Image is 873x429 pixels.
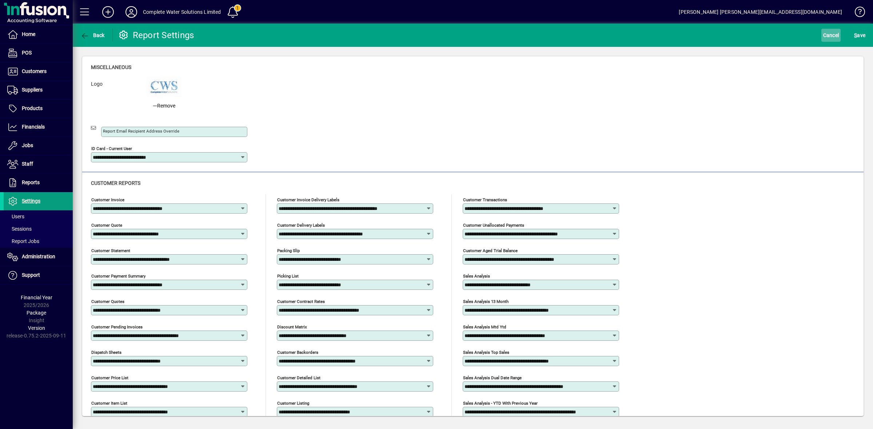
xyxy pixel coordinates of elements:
mat-label: Sales analysis dual date range [463,375,522,380]
a: Reports [4,174,73,192]
button: Add [96,5,120,19]
mat-label: Customer quote [91,223,122,228]
a: Sessions [4,223,73,235]
app-page-header-button: Back [73,29,113,42]
span: S [854,32,857,38]
a: Home [4,25,73,44]
span: Settings [22,198,40,204]
a: Financials [4,118,73,136]
span: POS [22,50,32,56]
span: Reports [22,179,40,185]
mat-label: Customer aged trial balance [463,248,518,253]
mat-label: Sales analysis mtd ytd [463,324,506,329]
a: Products [4,100,73,118]
mat-label: Customer Item List [91,401,127,406]
span: Back [80,32,105,38]
span: Cancel [823,29,839,41]
mat-label: Customer Backorders [277,350,318,355]
span: Financial Year [21,295,52,300]
mat-label: Customer Payment Summary [91,274,145,279]
a: Staff [4,155,73,173]
a: Customers [4,62,73,81]
mat-label: Customer unallocated payments [463,223,524,228]
mat-label: Picking List [277,274,299,279]
mat-label: Sales analysis [463,274,490,279]
span: Suppliers [22,87,43,93]
span: Staff [22,161,33,167]
mat-label: Customer invoice delivery labels [277,197,339,202]
span: Report Jobs [7,238,39,244]
span: Package [27,310,46,316]
button: Profile [120,5,143,19]
a: Administration [4,248,73,266]
mat-label: Customer pending invoices [91,324,143,329]
span: ave [854,29,865,41]
button: Save [852,29,867,42]
mat-label: Packing Slip [277,248,300,253]
span: Products [22,105,43,111]
a: Support [4,266,73,284]
span: Miscellaneous [91,64,131,70]
span: Users [7,214,24,219]
mat-label: Sales analysis top sales [463,350,509,355]
span: Home [22,31,35,37]
a: Jobs [4,137,73,155]
button: Remove [150,96,178,109]
mat-label: Discount Matrix [277,324,307,329]
mat-label: Sales analysis - YTD with previous year [463,401,538,406]
span: Version [28,325,45,331]
div: Report Settings [118,29,194,41]
mat-label: Customer Listing [277,401,309,406]
a: Suppliers [4,81,73,99]
span: Financials [22,124,45,130]
mat-label: Customer quotes [91,299,124,304]
a: Users [4,210,73,223]
div: [PERSON_NAME] [PERSON_NAME][EMAIL_ADDRESS][DOMAIN_NAME] [679,6,842,18]
span: Jobs [22,142,33,148]
mat-label: Customer delivery labels [277,223,325,228]
mat-label: Dispatch sheets [91,350,121,355]
mat-label: Customer transactions [463,197,507,202]
span: Customer reports [91,180,140,186]
a: POS [4,44,73,62]
span: Remove [153,102,175,110]
button: Cancel [821,29,841,42]
a: Knowledge Base [849,1,864,25]
mat-label: Customer statement [91,248,130,253]
mat-label: Report Email Recipient Address Override [103,129,179,134]
span: Support [22,272,40,278]
span: Administration [22,254,55,259]
mat-label: Sales analysis 13 month [463,299,509,304]
mat-label: ID Card - Current User [91,146,132,151]
span: Customers [22,68,47,74]
mat-label: Customer invoice [91,197,124,202]
mat-label: Customer Price List [91,375,128,380]
mat-label: Customer Detailed List [277,375,320,380]
mat-label: Customer Contract Rates [277,299,325,304]
a: Report Jobs [4,235,73,247]
div: Complete Water Solutions Limited [143,6,221,18]
button: Back [79,29,107,42]
label: Logo [85,80,141,109]
span: Sessions [7,226,32,232]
